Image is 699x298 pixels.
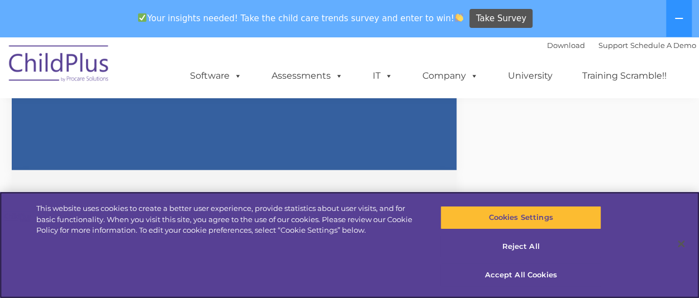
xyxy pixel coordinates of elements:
a: Support [598,41,628,50]
h4: How ChildPlus Keeps Children Safe During Pickups and Dropoffs [31,190,440,205]
a: IT [362,65,404,87]
a: Schedule A Demo [630,41,696,50]
a: University [497,65,564,87]
span: Take Survey [476,9,526,28]
button: Cookies Settings [440,206,601,229]
a: Download [547,41,585,50]
a: Training Scramble!! [571,65,678,87]
img: ✅ [138,13,146,22]
a: Take Survey [469,9,532,28]
img: 👏 [455,13,463,22]
button: Reject All [440,235,601,258]
a: Software [179,65,253,87]
button: Accept All Cookies [440,263,601,287]
span: Your insights needed! Take the child care trends survey and enter to win! [134,7,468,29]
a: Assessments [260,65,354,87]
div: This website uses cookies to create a better user experience, provide statistics about user visit... [36,203,420,236]
font: | [547,41,696,50]
a: Company [411,65,489,87]
button: Close [669,232,693,256]
img: ChildPlus by Procare Solutions [3,37,115,93]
